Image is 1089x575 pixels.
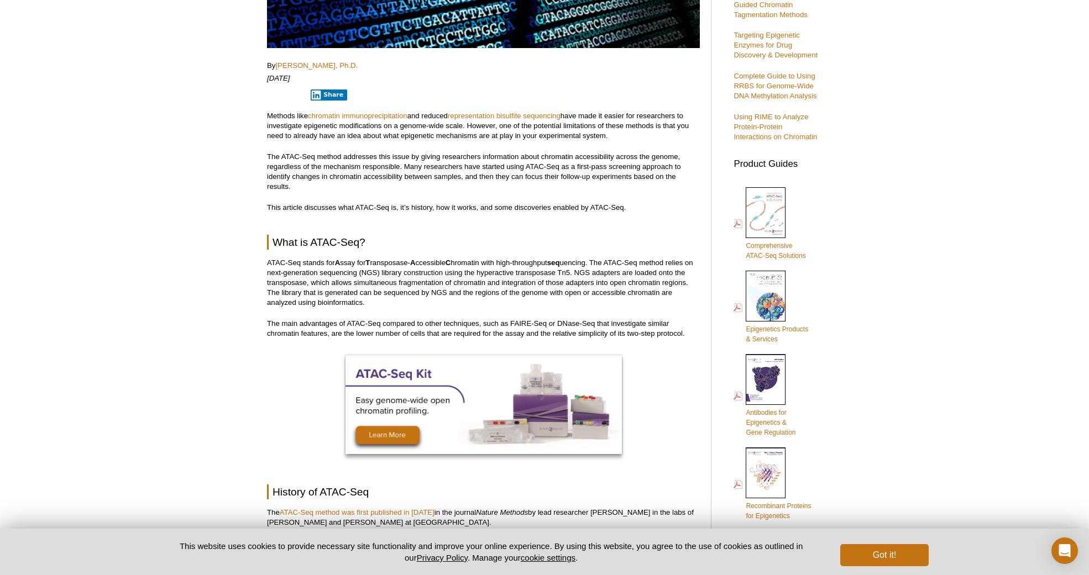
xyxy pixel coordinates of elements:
[345,355,622,454] img: ATAC-Seq Kit
[308,112,407,120] a: chromatin immunoprecipitation
[746,187,786,239] img: Comprehensive ATAC-Seq Solutions
[734,72,816,100] a: Complete Guide to Using RRBS for Genome-Wide DNA Methylation Analysis
[547,259,560,267] strong: seq
[734,113,817,141] a: Using RIME to Analyze Protein-Protein Interactions on Chromatin
[335,259,341,267] strong: A
[734,31,818,59] a: Targeting Epigenetic Enzymes for Drug Discovery & Development
[267,152,700,192] p: The ATAC-Seq method addresses this issue by giving researchers information about chromatin access...
[746,242,805,260] span: Comprehensive ATAC-Seq Solutions
[267,508,700,527] p: The in the journal by lead researcher [PERSON_NAME] in the labs of [PERSON_NAME] and [PERSON_NAME...
[267,258,700,308] p: ATAC-Seq stands for ssay for ransposase- ccessible hromatin with high-throughput uencing. The ATA...
[311,89,348,101] button: Share
[1051,537,1078,564] div: Open Intercom Messenger
[734,446,811,522] a: Recombinant Proteinsfor Epigenetics
[840,544,929,566] button: Got it!
[734,270,808,345] a: Epigenetics Products& Services
[746,409,795,436] span: Antibodies for Epigenetics & Gene Regulation
[746,271,786,321] img: Epi_brochure_140604_cover_web_70x200
[267,74,290,82] em: [DATE]
[734,153,822,169] h3: Product Guides
[746,502,811,520] span: Recombinant Proteins for Epigenetics
[446,259,451,267] strong: C
[410,259,416,267] strong: A
[267,484,700,499] h2: History of ATAC-Seq
[365,259,370,267] strong: T
[267,111,700,141] p: Methods like and reduced have made it easier for researchers to investigate epigenetic modificati...
[267,89,303,100] iframe: X Post Button
[734,186,805,262] a: ComprehensiveATAC-Seq Solutions
[734,353,795,439] a: Antibodies forEpigenetics &Gene Regulation
[521,553,575,562] button: cookie settings
[267,61,700,71] p: By
[448,112,561,120] a: representation bisulfite sequencing
[267,203,700,213] p: This article discusses what ATAC-Seq is, it’s history, how it works, and some discoveries enabled...
[160,540,822,563] p: This website uses cookies to provide necessary site functionality and improve your online experie...
[417,553,468,562] a: Privacy Policy
[280,508,434,516] a: ATAC-Seq method was first published in [DATE]
[275,61,358,70] a: [PERSON_NAME], Ph.D.
[746,447,786,498] img: Rec_prots_140604_cover_web_70x200
[267,235,700,250] h2: What is ATAC-Seq?
[746,325,808,343] span: Epigenetics Products & Services
[746,354,786,405] img: Abs_epi_2015_cover_web_70x200
[267,319,700,339] p: The main advantages of ATAC-Seq compared to other techniques, such as FAIRE-Seq or DNase-Seq that...
[476,508,528,516] em: Nature Methods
